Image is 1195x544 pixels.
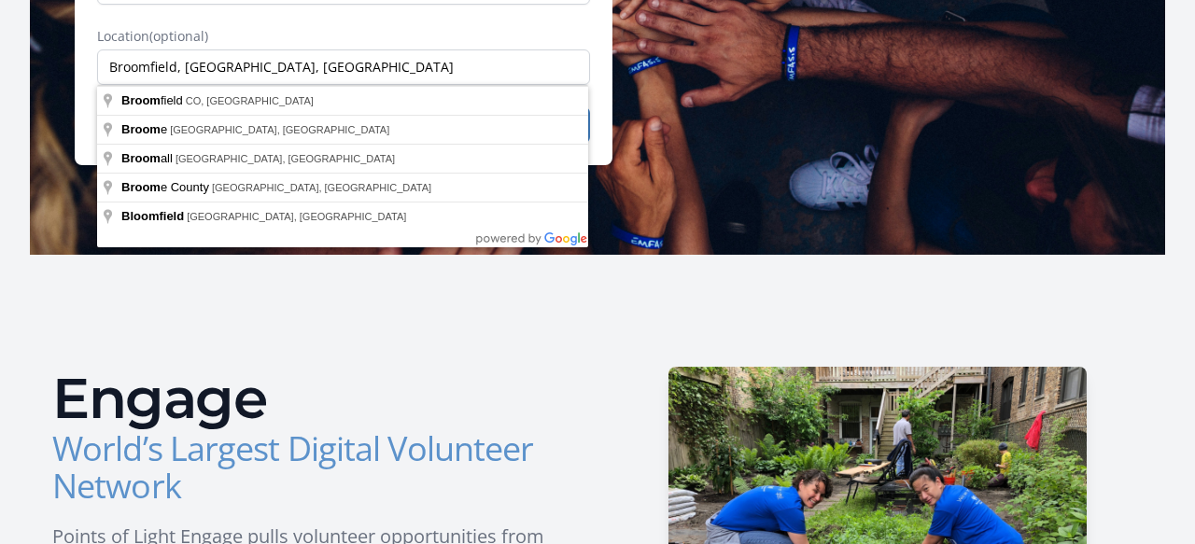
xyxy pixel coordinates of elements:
[170,124,389,135] span: [GEOGRAPHIC_DATA], [GEOGRAPHIC_DATA]
[121,180,161,194] span: Broom
[176,153,395,164] span: [GEOGRAPHIC_DATA], [GEOGRAPHIC_DATA]
[121,151,176,165] span: all
[121,93,161,107] span: Broom
[121,180,212,194] span: e County
[121,151,161,165] span: Broom
[187,211,406,222] span: [GEOGRAPHIC_DATA], [GEOGRAPHIC_DATA]
[52,370,583,426] h2: Engage
[97,49,590,85] input: Enter a location
[121,122,170,136] span: e
[186,95,314,106] span: CO, [GEOGRAPHIC_DATA]
[52,430,583,505] h3: World’s Largest Digital Volunteer Network
[121,209,184,223] span: Bloomfield
[121,122,161,136] span: Broom
[121,93,186,107] span: field
[212,182,431,193] span: [GEOGRAPHIC_DATA], [GEOGRAPHIC_DATA]
[149,27,208,45] span: (optional)
[97,27,590,46] label: Location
